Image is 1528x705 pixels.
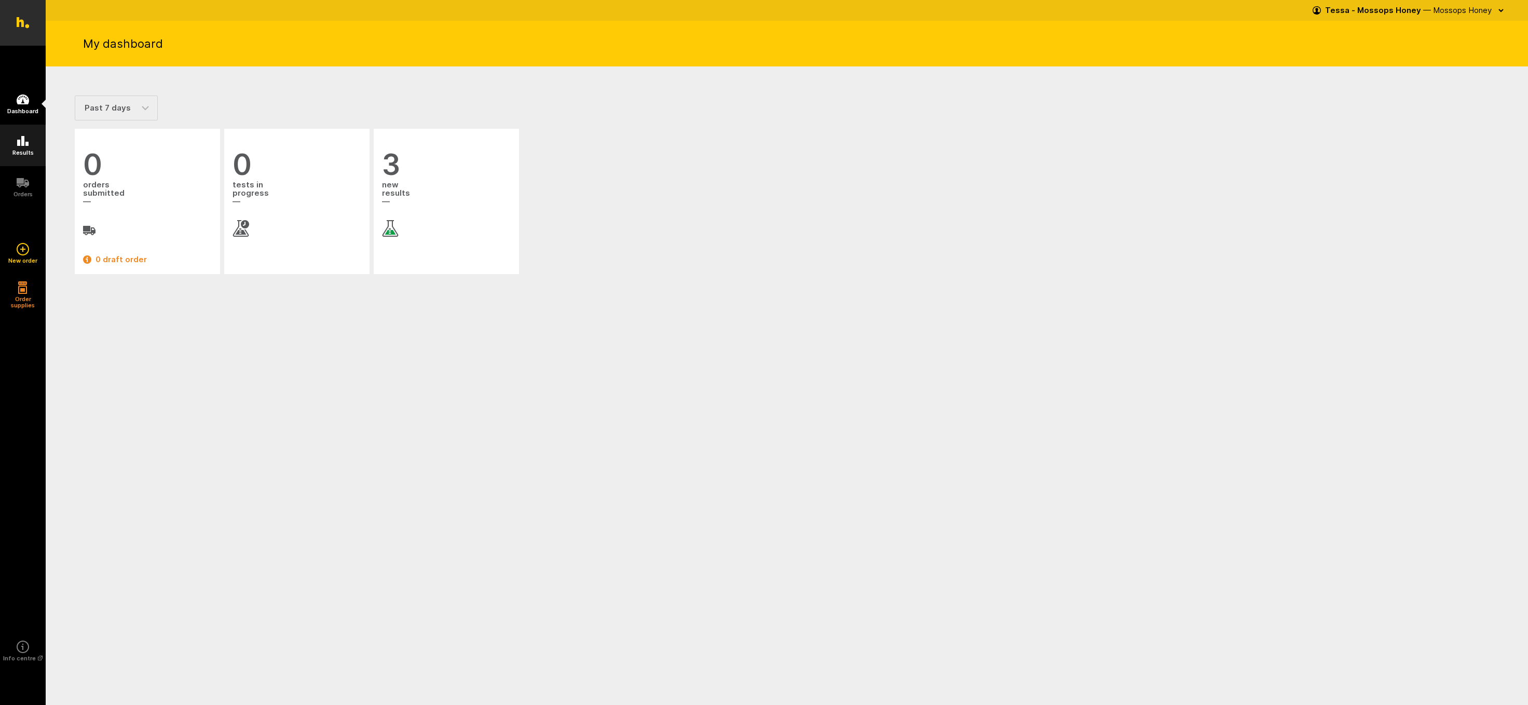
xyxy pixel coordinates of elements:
h5: Results [12,150,34,156]
a: 3 newresults [382,150,511,237]
span: 0 [233,150,361,180]
a: 0 orderssubmitted [83,150,212,237]
h5: Info centre [3,655,43,661]
h5: Dashboard [7,108,38,114]
span: 0 [83,150,212,180]
span: orders submitted [83,180,212,208]
button: Tessa - Mossops Honey — Mossops Honey [1313,2,1507,19]
h5: New order [8,257,37,264]
span: new results [382,180,511,208]
span: tests in progress [233,180,361,208]
h1: My dashboard [83,36,163,51]
a: 0 draft order [83,253,212,266]
a: 0 tests inprogress [233,150,361,237]
span: 3 [382,150,511,180]
h5: Orders [13,191,33,197]
strong: Tessa - Mossops Honey [1325,5,1421,15]
span: — Mossops Honey [1423,5,1492,15]
h5: Order supplies [7,296,38,308]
